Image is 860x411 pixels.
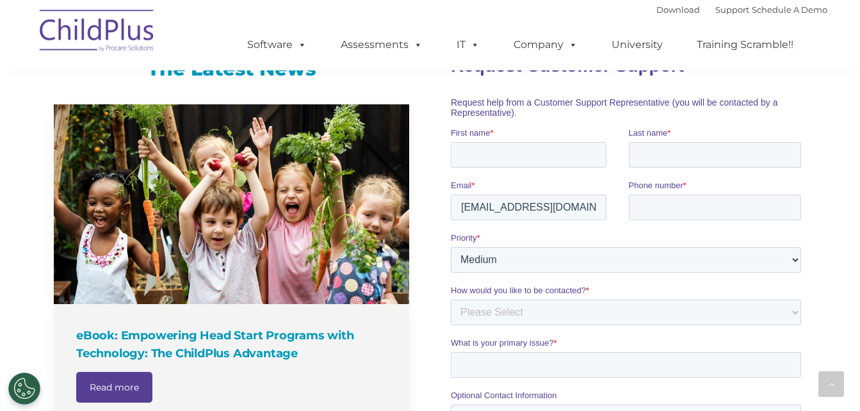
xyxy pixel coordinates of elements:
[656,4,700,15] a: Download
[234,32,320,58] a: Software
[599,32,676,58] a: University
[715,4,749,15] a: Support
[444,32,492,58] a: IT
[328,32,435,58] a: Assessments
[33,1,161,65] img: ChildPlus by Procare Solutions
[76,372,152,403] a: Read more
[656,4,827,15] font: |
[684,32,806,58] a: Training Scramble!!
[501,32,590,58] a: Company
[76,326,390,362] h4: eBook: Empowering Head Start Programs with Technology: The ChildPlus Advantage
[752,4,827,15] a: Schedule A Demo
